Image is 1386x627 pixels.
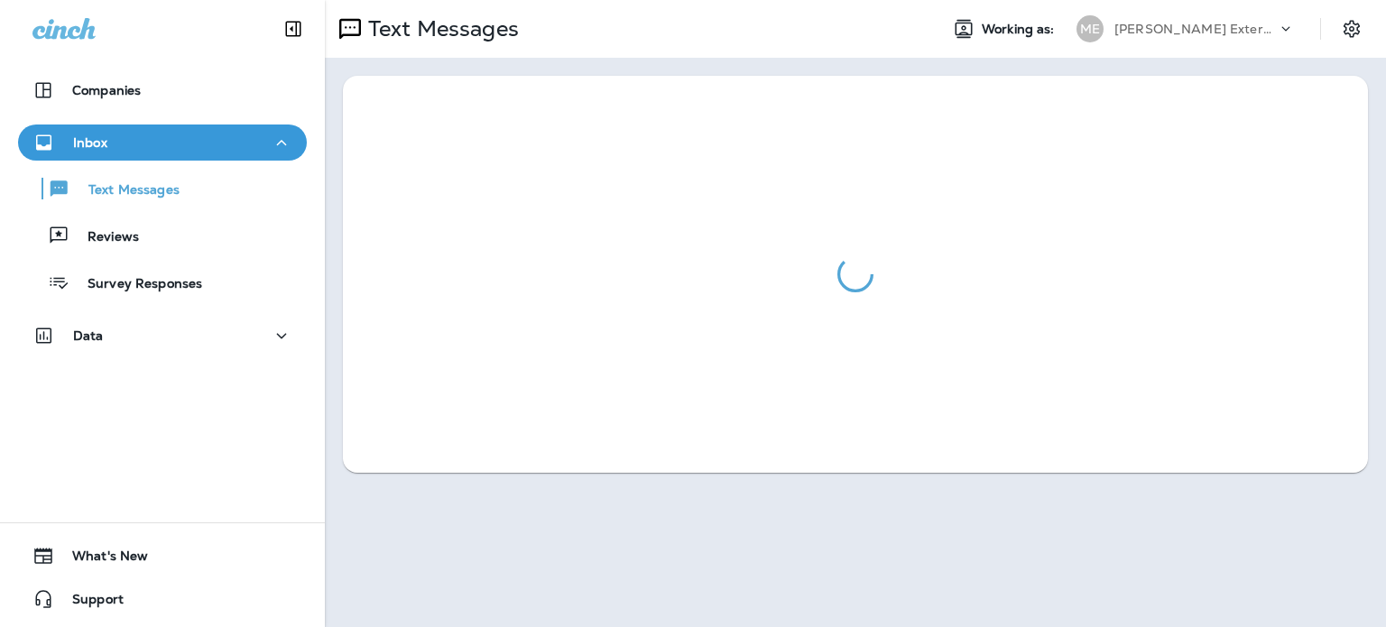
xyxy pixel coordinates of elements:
[18,263,307,301] button: Survey Responses
[982,22,1058,37] span: Working as:
[1335,13,1368,45] button: Settings
[1114,22,1277,36] p: [PERSON_NAME] Exterminating
[69,276,202,293] p: Survey Responses
[18,318,307,354] button: Data
[18,72,307,108] button: Companies
[54,549,148,570] span: What's New
[69,229,139,246] p: Reviews
[18,124,307,161] button: Inbox
[18,538,307,574] button: What's New
[70,182,180,199] p: Text Messages
[73,328,104,343] p: Data
[18,217,307,254] button: Reviews
[18,581,307,617] button: Support
[1076,15,1104,42] div: ME
[73,135,107,150] p: Inbox
[18,170,307,207] button: Text Messages
[72,83,141,97] p: Companies
[268,11,319,47] button: Collapse Sidebar
[361,15,519,42] p: Text Messages
[54,592,124,613] span: Support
